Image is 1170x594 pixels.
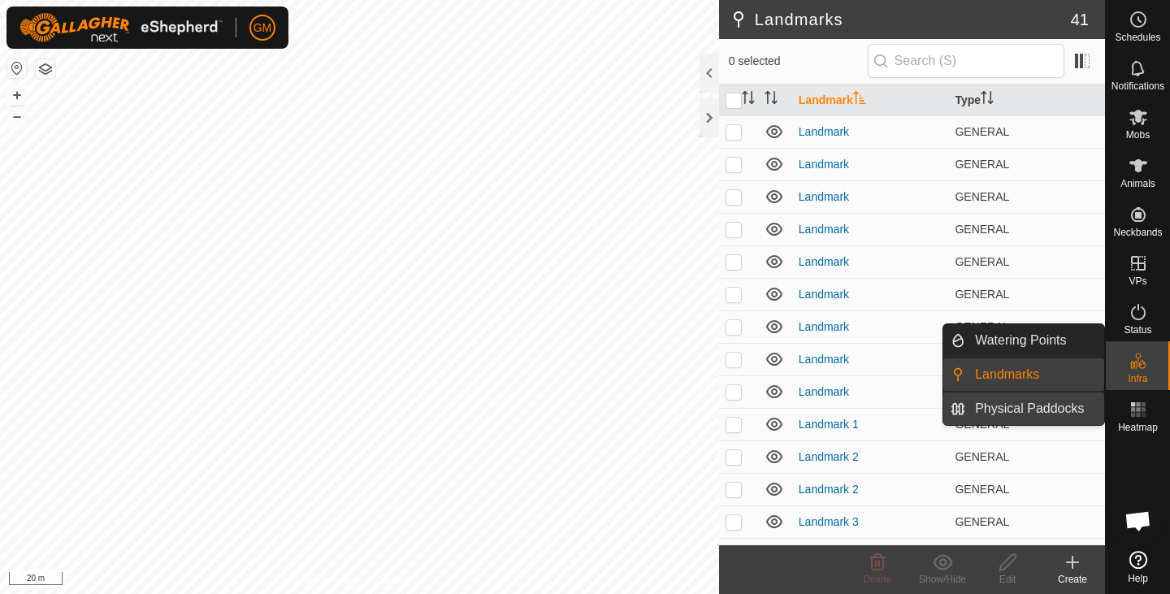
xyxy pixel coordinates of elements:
li: Landmarks [943,358,1104,391]
p-sorticon: Activate to sort [853,93,866,106]
li: Physical Paddocks [943,392,1104,425]
span: GENERAL [955,255,1009,268]
button: Map Layers [36,59,55,79]
a: Landmark 1 [799,418,859,431]
a: Landmark [799,190,849,203]
button: + [7,85,27,105]
p-sorticon: Activate to sort [981,93,994,106]
a: Landmark [799,320,849,333]
span: GENERAL [955,223,1009,236]
a: Landmark [799,223,849,236]
span: GENERAL [955,158,1009,171]
a: Landmark [799,288,849,301]
th: Landmark [792,85,949,116]
span: GM [253,20,272,37]
a: Landmark [799,125,849,138]
span: Heatmap [1118,423,1158,432]
span: Landmarks [975,365,1039,384]
span: Schedules [1115,33,1160,42]
span: 0 selected [729,53,868,70]
a: Landmarks [965,358,1104,391]
span: VPs [1129,276,1146,286]
span: GENERAL [955,288,1009,301]
li: Watering Points [943,324,1104,357]
span: GENERAL [955,450,1009,463]
span: GENERAL [955,125,1009,138]
span: GENERAL [955,320,1009,333]
span: Neckbands [1113,228,1162,237]
a: Watering Points [965,324,1104,357]
span: Watering Points [975,331,1066,350]
a: Contact Us [375,573,423,587]
a: Help [1106,544,1170,590]
a: Physical Paddocks [965,392,1104,425]
a: Landmark [799,353,849,366]
img: Gallagher Logo [19,13,223,42]
span: GENERAL [955,190,1009,203]
div: Create [1040,572,1105,587]
p-sorticon: Activate to sort [765,93,778,106]
span: Delete [864,574,892,585]
span: Mobs [1126,130,1150,140]
span: Animals [1120,179,1155,189]
a: Landmark 2 [799,450,859,463]
span: Status [1124,325,1151,335]
a: Landmark [799,158,849,171]
div: Show/Hide [910,572,975,587]
span: 41 [1071,7,1089,32]
a: Landmark 3 [799,515,859,528]
th: Type [948,85,1105,116]
div: Open chat [1114,496,1163,545]
span: GENERAL [955,515,1009,528]
span: Notifications [1111,81,1164,91]
a: Landmark 2 [799,483,859,496]
h2: Landmarks [729,10,1071,29]
span: Infra [1128,374,1147,384]
p-sorticon: Activate to sort [742,93,755,106]
button: Reset Map [7,59,27,78]
span: Physical Paddocks [975,399,1084,418]
a: Privacy Policy [295,573,356,587]
a: Landmark [799,255,849,268]
span: GENERAL [955,483,1009,496]
div: Edit [975,572,1040,587]
button: – [7,106,27,126]
a: Landmark [799,385,849,398]
input: Search (S) [868,44,1064,78]
span: GENERAL [955,418,1009,431]
span: Help [1128,574,1148,583]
